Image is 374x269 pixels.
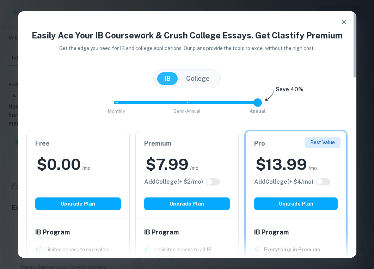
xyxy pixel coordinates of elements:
h2: $ 0.00 [37,154,81,175]
span: /mo [308,164,317,172]
span: Annual [250,109,266,114]
h6: IB Program [144,227,230,237]
h2: $ 13.99 [256,154,307,175]
button: Upgrade Plan [254,197,338,210]
span: /mo [190,164,198,172]
h6: Free [35,139,121,148]
p: Best Value [310,139,335,146]
h6: Save 40% [276,85,304,97]
h6: IB Program [254,227,338,237]
button: College [179,72,217,85]
button: IB [157,72,178,85]
button: Upgrade Plan [35,197,121,210]
span: Semi-Annual [173,109,201,114]
p: Get the edge you need for IB and college applications. Our plans provide the tools to excel witho... [59,44,316,52]
span: /mo [82,164,91,172]
span: Monthly [108,109,125,114]
img: subscription-arrow.svg [265,90,274,102]
button: Upgrade Plan [144,197,230,210]
h6: Pro [254,139,338,148]
h4: Easily Ace Your IB Coursework & Crush College Essays. Get Clastify Premium [26,29,348,42]
h6: Click to see all the additional College features. [144,178,203,186]
h2: $ 7.99 [146,154,189,175]
h6: Click to see all the additional College features. [254,178,313,186]
h6: Premium [144,139,230,148]
h6: IB Program [35,227,121,237]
